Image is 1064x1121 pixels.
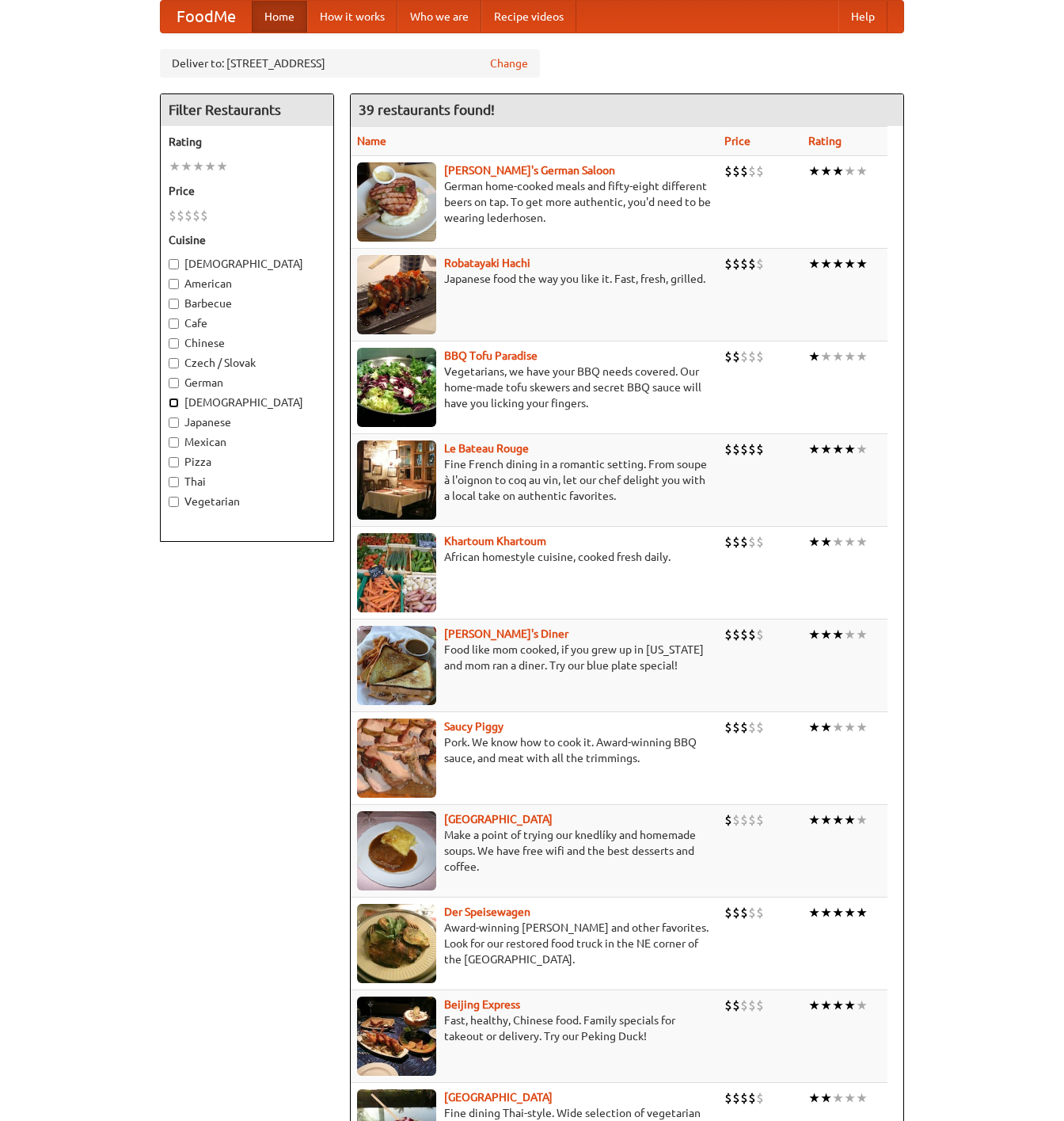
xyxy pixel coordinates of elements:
label: Vegetarian [169,494,325,509]
li: ★ [844,348,856,365]
li: ★ [192,158,204,175]
div: Deliver to: [STREET_ADDRESS] [160,49,540,78]
h4: Filter Restaurants [161,94,333,126]
li: ★ [844,811,856,829]
li: ★ [856,348,868,365]
li: ★ [832,811,844,829]
li: $ [756,440,764,458]
li: $ [724,626,732,643]
li: $ [724,719,732,736]
label: [DEMOGRAPHIC_DATA] [169,256,325,272]
li: $ [756,1089,764,1107]
li: $ [724,440,732,458]
li: ★ [808,997,820,1014]
p: Japanese food the way you like it. Fast, fresh, grilled. [357,271,712,287]
a: Der Speisewagen [444,906,530,918]
li: ★ [808,811,820,829]
b: Khartoum Khartoum [444,535,546,547]
li: $ [748,348,756,365]
p: Fast, healthy, Chinese food. Family specials for takeout or delivery. Try our Peking Duck! [357,1012,712,1044]
li: $ [748,719,756,736]
input: Japanese [169,418,179,428]
a: [PERSON_NAME]'s German Saloon [444,164,615,177]
li: ★ [856,997,868,1014]
a: [GEOGRAPHIC_DATA] [444,1091,553,1104]
li: $ [748,255,756,273]
label: Barbecue [169,296,325,311]
li: $ [740,440,748,458]
img: bateaurouge.jpg [357,440,436,520]
li: ★ [808,255,820,273]
li: ★ [820,162,832,180]
a: Name [357,135,386,147]
img: beijing.jpg [357,997,436,1076]
li: $ [748,904,756,921]
a: Rating [808,135,842,147]
input: Vegetarian [169,497,179,507]
li: ★ [856,904,868,921]
li: ★ [844,626,856,643]
a: Change [490,55,528,71]
p: African homestyle cuisine, cooked fresh daily. [357,549,712,565]
li: ★ [844,1089,856,1107]
a: FoodMe [161,1,252,32]
li: $ [732,719,740,736]
li: ★ [832,255,844,273]
label: Chinese [169,335,325,351]
b: [PERSON_NAME]'s Diner [444,627,568,640]
li: ★ [832,626,844,643]
li: ★ [832,997,844,1014]
label: Mexican [169,434,325,450]
li: ★ [808,533,820,551]
b: Saucy Piggy [444,720,503,733]
p: Make a point of trying our knedlíky and homemade soups. We have free wifi and the best desserts a... [357,827,712,875]
li: $ [756,348,764,365]
li: ★ [820,533,832,551]
li: $ [740,811,748,829]
li: $ [748,997,756,1014]
li: $ [724,997,732,1014]
li: $ [724,811,732,829]
input: [DEMOGRAPHIC_DATA] [169,259,179,269]
li: $ [748,626,756,643]
li: $ [756,997,764,1014]
a: Robatayaki Hachi [444,257,530,269]
label: Japanese [169,414,325,430]
li: $ [724,348,732,365]
li: $ [732,255,740,273]
a: Who we are [397,1,481,32]
li: ★ [832,904,844,921]
li: $ [740,719,748,736]
li: $ [732,162,740,180]
li: ★ [844,440,856,458]
label: American [169,276,325,292]
li: ★ [856,626,868,643]
li: ★ [844,533,856,551]
img: czechpoint.jpg [357,811,436,890]
li: $ [732,904,740,921]
li: $ [732,626,740,643]
li: $ [732,997,740,1014]
li: $ [748,1089,756,1107]
li: $ [200,207,208,224]
li: ★ [820,255,832,273]
li: ★ [856,255,868,273]
input: Pizza [169,457,179,467]
label: [DEMOGRAPHIC_DATA] [169,395,325,410]
li: $ [748,440,756,458]
li: $ [756,811,764,829]
h5: Price [169,183,325,199]
li: $ [740,162,748,180]
li: ★ [820,348,832,365]
input: Thai [169,477,179,487]
li: ★ [808,719,820,736]
img: saucy.jpg [357,719,436,798]
h5: Cuisine [169,232,325,248]
li: ★ [844,162,856,180]
a: BBQ Tofu Paradise [444,349,538,362]
img: esthers.jpg [357,162,436,242]
li: $ [724,1089,732,1107]
li: ★ [169,158,180,175]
